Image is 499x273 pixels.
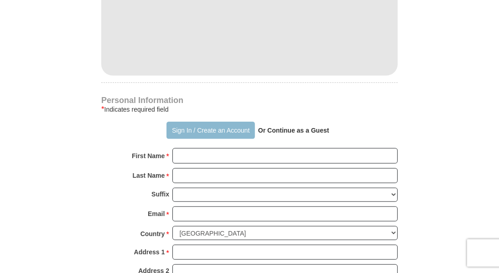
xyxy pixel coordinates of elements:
strong: Or Continue as a Guest [258,127,329,134]
strong: Address 1 [134,246,165,258]
strong: First Name [132,149,165,162]
h4: Personal Information [101,97,398,104]
div: Indicates required field [101,104,398,115]
button: Sign In / Create an Account [166,122,255,139]
strong: Last Name [133,169,165,182]
strong: Country [140,227,165,240]
strong: Email [148,207,165,220]
strong: Suffix [151,188,169,201]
